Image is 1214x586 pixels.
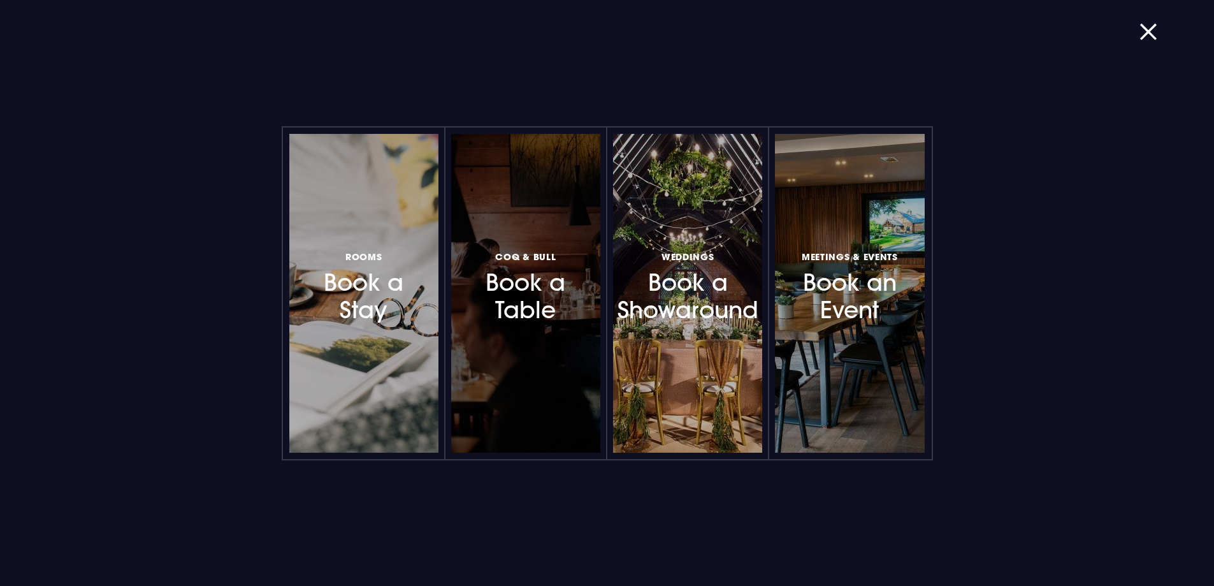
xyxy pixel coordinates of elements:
[470,249,581,325] h3: Book a Table
[613,134,762,453] a: WeddingsBook a Showaround
[289,134,438,453] a: RoomsBook a Stay
[345,251,382,263] span: Rooms
[451,134,600,453] a: Coq & BullBook a Table
[632,249,743,325] h3: Book a Showaround
[661,251,714,263] span: Weddings
[794,249,905,325] h3: Book an Event
[775,134,924,453] a: Meetings & EventsBook an Event
[802,251,898,263] span: Meetings & Events
[495,251,556,263] span: Coq & Bull
[308,249,419,325] h3: Book a Stay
